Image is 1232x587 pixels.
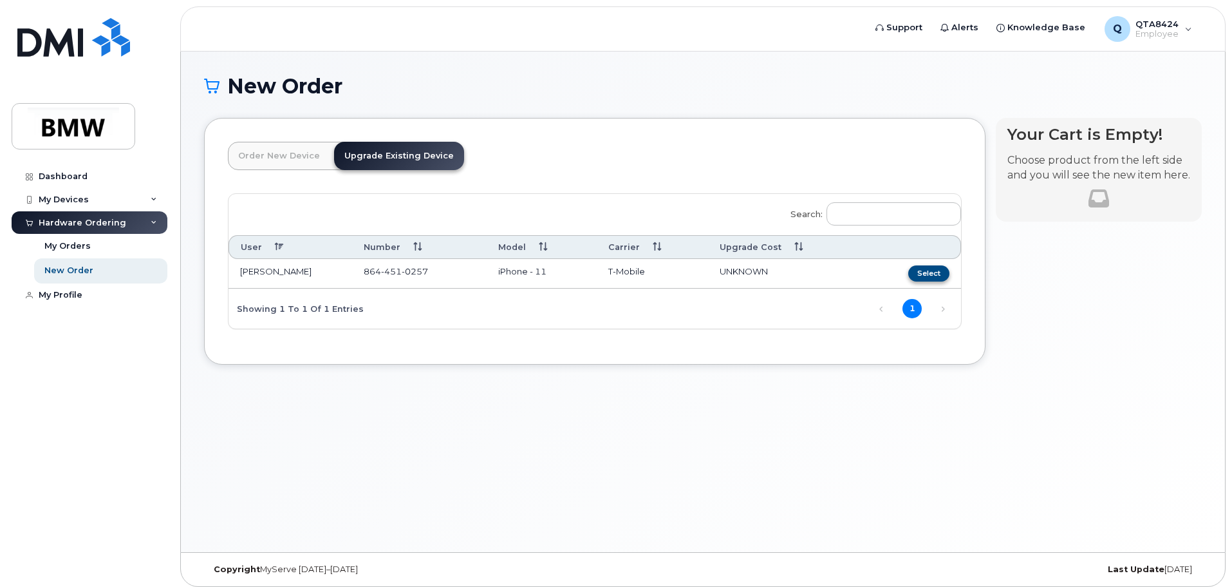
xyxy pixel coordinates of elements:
th: Carrier: activate to sort column ascending [597,235,708,259]
strong: Last Update [1108,564,1164,574]
th: Number: activate to sort column ascending [352,235,487,259]
th: Model: activate to sort column ascending [487,235,597,259]
h1: New Order [204,75,1202,97]
a: Upgrade Existing Device [334,142,464,170]
input: Search: [826,202,961,226]
span: UNKNOWN [720,266,768,276]
a: Next [933,300,953,319]
a: 1 [902,299,922,318]
h4: Your Cart is Empty! [1007,126,1190,143]
p: Choose product from the left side and you will see the new item here. [1007,153,1190,183]
span: 0257 [402,266,428,276]
span: 451 [381,266,402,276]
strong: Copyright [214,564,260,574]
button: Select [908,265,949,282]
div: [DATE] [869,564,1202,575]
iframe: Messenger Launcher [1176,531,1222,577]
a: Order New Device [228,142,330,170]
label: Search: [782,194,961,230]
div: Showing 1 to 1 of 1 entries [229,297,364,319]
th: User: activate to sort column descending [229,235,352,259]
div: MyServe [DATE]–[DATE] [204,564,537,575]
span: 864 [364,266,428,276]
td: T-Mobile [597,259,708,289]
td: iPhone - 11 [487,259,597,289]
td: [PERSON_NAME] [229,259,352,289]
a: Previous [872,300,891,319]
th: Upgrade Cost: activate to sort column ascending [708,235,864,259]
